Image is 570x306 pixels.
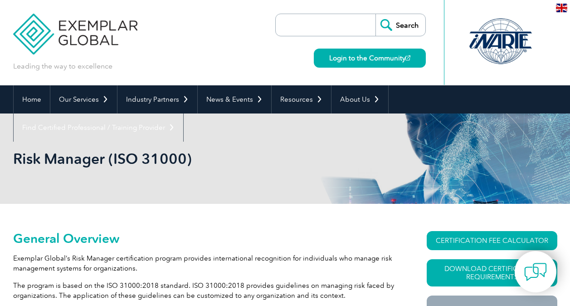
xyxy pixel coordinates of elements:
img: open_square.png [405,55,410,60]
h2: General Overview [13,231,394,246]
a: Our Services [50,85,117,114]
a: Home [14,85,50,114]
a: About Us [331,85,388,114]
a: Resources [272,85,331,114]
a: Find Certified Professional / Training Provider [14,114,183,142]
a: CERTIFICATION FEE CALCULATOR [427,231,557,250]
a: Industry Partners [117,85,197,114]
img: contact-chat.png [524,261,547,283]
img: en [556,4,567,12]
input: Search [375,14,425,36]
a: Login to the Community [314,49,426,68]
p: Exemplar Global’s Risk Manager certification program provides international recognition for indiv... [13,253,394,273]
a: News & Events [198,85,271,114]
p: The program is based on the ISO 31000:2018 standard. ISO 31000:2018 provides guidelines on managi... [13,281,394,301]
h1: Risk Manager (ISO 31000) [13,150,361,168]
p: Leading the way to excellence [13,61,112,71]
a: Download Certification Requirements [427,259,557,286]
